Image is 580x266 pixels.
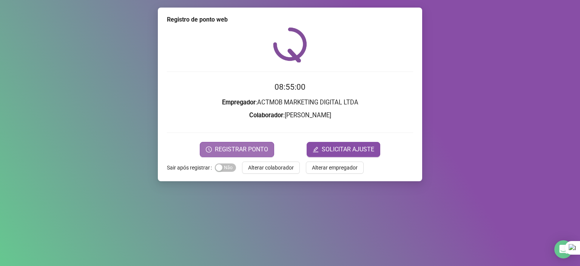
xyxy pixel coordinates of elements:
time: 08:55:00 [275,82,305,92]
span: clock-circle [206,146,212,152]
strong: Colaborador [249,112,283,119]
h3: : [PERSON_NAME] [167,110,413,120]
div: Open Intercom Messenger [554,240,572,258]
span: Alterar empregador [312,163,358,172]
button: editSOLICITAR AJUSTE [307,142,380,157]
span: SOLICITAR AJUSTE [322,145,374,154]
strong: Empregador [222,99,256,106]
div: Registro de ponto web [167,15,413,24]
span: REGISTRAR PONTO [215,145,268,154]
img: QRPoint [273,27,307,62]
span: Alterar colaborador [248,163,294,172]
h3: : ACTMOB MARKETING DIGITAL LTDA [167,98,413,107]
label: Sair após registrar [167,162,215,174]
span: edit [313,146,319,152]
button: Alterar colaborador [242,162,300,174]
button: REGISTRAR PONTO [200,142,274,157]
button: Alterar empregador [306,162,364,174]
